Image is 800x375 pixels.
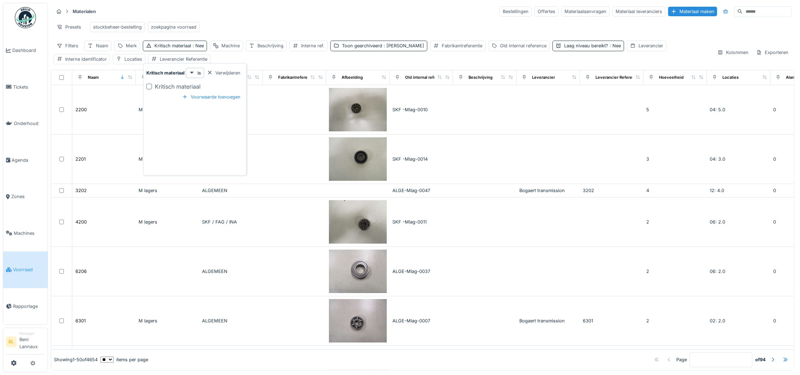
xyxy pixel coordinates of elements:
[612,6,665,17] div: Materiaal leveranciers
[154,42,204,49] div: Kritisch materiaal
[710,156,725,162] span: 04: 3.0
[329,250,387,293] img: 6206
[54,41,81,51] div: Filters
[668,7,717,16] div: Materiaal maken
[535,6,558,17] div: Offertes
[278,75,315,81] div: Fabrikantreferentie
[126,42,137,49] div: Merk
[13,266,45,273] span: Voorraad
[500,6,532,17] div: Bestellingen
[202,317,260,324] div: ALGEMEEN
[755,356,766,363] strong: of 94
[639,42,663,49] div: Leverancier
[15,7,36,28] img: Badge_color-CXgf-gQk.svg
[139,187,196,194] div: M lagers
[12,157,45,163] span: Agenda
[202,219,260,225] div: SKF / FAG / INA
[88,75,99,81] div: Naam
[70,8,99,15] strong: Materialen
[676,356,687,363] div: Page
[202,268,260,275] div: ALGEMEEN
[382,43,424,48] span: : [PERSON_NAME]
[14,120,45,127] span: Onderhoud
[100,356,148,363] div: items per page
[257,42,283,49] div: Beschrijving
[204,68,243,78] div: Verwijderen
[710,318,725,323] span: 02: 2.0
[179,92,243,102] div: Voorwaarde toevoegen
[392,156,450,162] div: SKF -Mlag-0014
[583,188,594,193] span: 3202
[392,317,450,324] div: ALGE-Mlag-0007
[710,219,725,225] span: 06: 2.0
[65,56,107,63] div: Interne identificator
[646,156,704,162] div: 3
[96,42,108,49] div: Naam
[124,56,142,63] div: Locaties
[11,193,45,200] span: Zones
[12,47,45,54] span: Dashboard
[392,187,450,194] div: ALGE-Mlag-0047
[54,22,84,32] div: Presets
[75,187,87,194] div: 3202
[221,42,240,49] div: Machine
[342,42,424,49] div: Toon gearchiveerd
[714,47,752,58] div: Kolommen
[13,303,45,310] span: Rapportage
[75,156,86,162] div: 2201
[139,219,196,225] div: M lagers
[160,56,207,63] div: Leverancier Referentie
[646,219,704,225] div: 2
[596,75,640,81] div: Leverancier Referentie
[469,75,493,81] div: Beschrijving
[646,187,704,194] div: 4
[197,70,201,76] strong: is
[519,188,565,193] span: Bogaert transmission
[75,317,86,324] div: 6301
[6,337,17,347] li: BL
[139,156,196,162] div: M lagers
[532,75,555,81] div: Leverancier
[583,318,593,323] span: 6301
[561,6,610,17] div: Materiaalaanvragen
[151,24,196,30] div: zoekpagina voorraad
[392,219,450,225] div: SKF -Mlag-0011
[13,84,45,90] span: Tickets
[646,268,704,275] div: 2
[146,70,184,76] strong: Kritisch materiaal
[139,317,196,324] div: M lagers
[75,219,87,225] div: 4200
[155,82,201,91] div: Kritisch materiaal
[75,268,87,275] div: 6206
[405,75,447,81] div: Old internal reference
[75,106,87,113] div: 2200
[19,331,45,353] li: Beni Lannaux
[710,107,725,112] span: 04: 5.0
[329,200,387,244] img: 4200
[392,268,450,275] div: ALGE-Mlag-0037
[329,137,387,181] img: 2201
[19,331,45,336] div: Manager
[329,299,387,343] img: 6301
[646,106,704,113] div: 5
[710,188,724,193] span: 12: 4.0
[54,356,98,363] div: Showing 1 - 50 of 4654
[329,88,387,131] img: 2200
[191,43,204,48] span: : Nee
[342,75,363,81] div: Afbeelding
[722,75,739,81] div: Locaties
[646,317,704,324] div: 2
[564,42,621,49] div: Laag niveau bereikt?
[392,106,450,113] div: SKF -Mlag-0010
[500,42,546,49] div: Old internal reference
[442,42,482,49] div: Fabrikantreferentie
[301,42,324,49] div: Interne ref.
[659,75,684,81] div: Hoeveelheid
[14,230,45,237] span: Machines
[519,318,565,323] span: Bogaert transmission
[710,269,725,274] span: 06: 2.0
[753,47,792,58] div: Exporteren
[139,106,196,113] div: M lagers
[608,43,621,48] span: : Nee
[93,24,142,30] div: stockbeheer-bestelling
